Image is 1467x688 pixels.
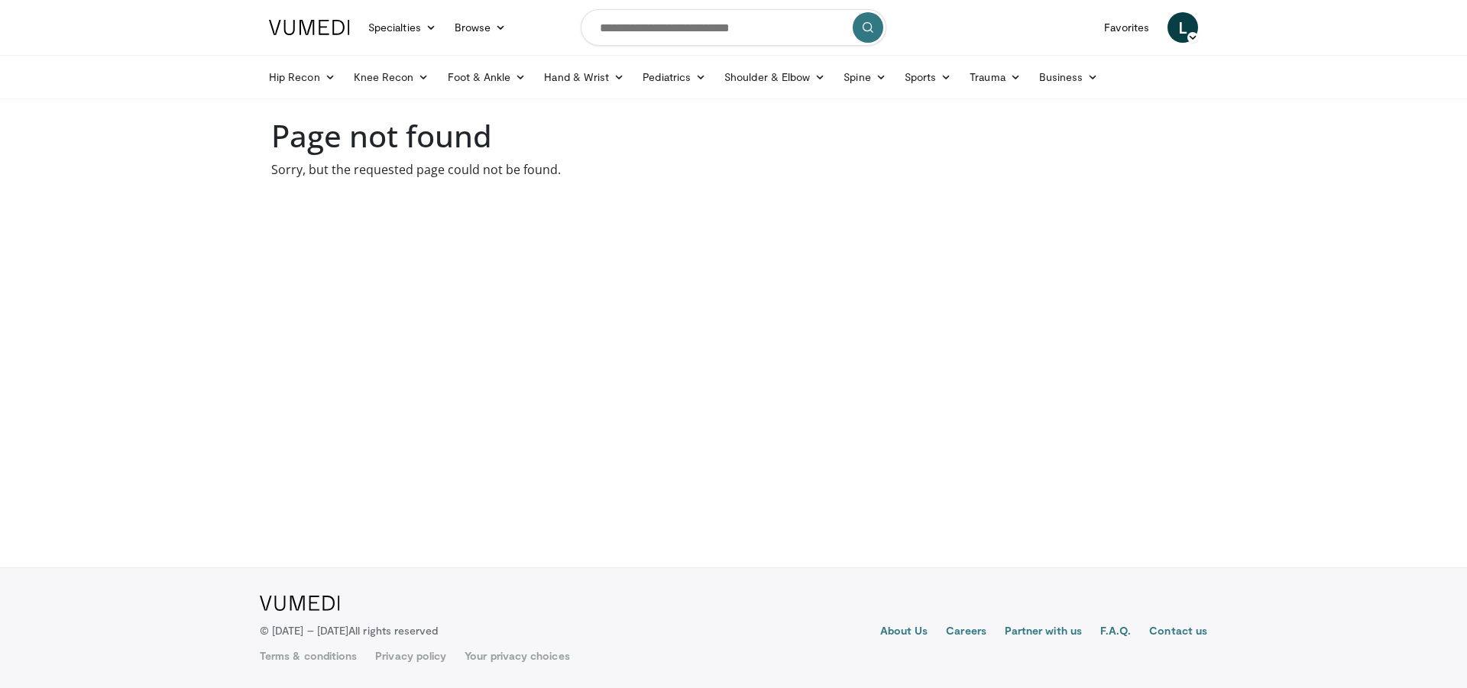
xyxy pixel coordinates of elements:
[1167,12,1198,43] a: L
[271,118,1196,154] h1: Page not found
[260,623,439,638] p: © [DATE] – [DATE]
[260,62,345,92] a: Hip Recon
[269,20,350,35] img: VuMedi Logo
[581,9,886,46] input: Search topics, interventions
[880,623,928,641] a: About Us
[439,62,536,92] a: Foot & Ankle
[348,624,438,637] span: All rights reserved
[375,648,446,664] a: Privacy policy
[834,62,895,92] a: Spine
[946,623,986,641] a: Careers
[465,648,569,664] a: Your privacy choices
[1005,623,1082,641] a: Partner with us
[715,62,834,92] a: Shoulder & Elbow
[271,160,1196,179] p: Sorry, but the requested page could not be found.
[359,12,445,43] a: Specialties
[633,62,715,92] a: Pediatrics
[1100,623,1131,641] a: F.A.Q.
[960,62,1030,92] a: Trauma
[895,62,961,92] a: Sports
[1030,62,1108,92] a: Business
[535,62,633,92] a: Hand & Wrist
[445,12,516,43] a: Browse
[1149,623,1207,641] a: Contact us
[1095,12,1158,43] a: Favorites
[345,62,439,92] a: Knee Recon
[260,648,357,664] a: Terms & conditions
[260,596,340,611] img: VuMedi Logo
